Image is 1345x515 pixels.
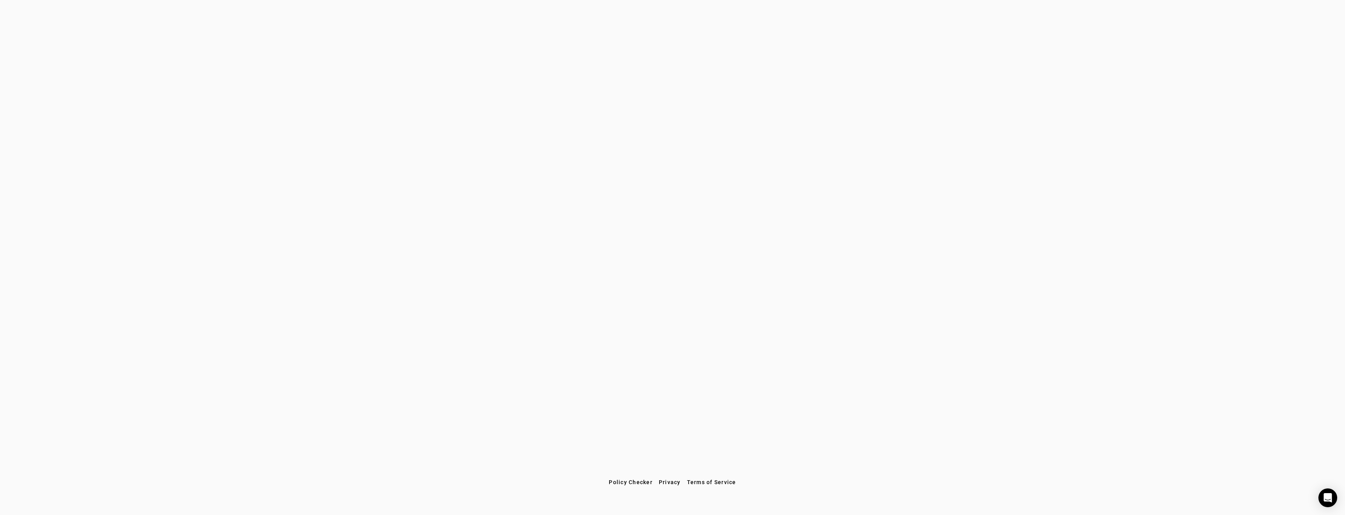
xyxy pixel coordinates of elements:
button: Terms of Service [684,475,739,489]
button: Privacy [656,475,684,489]
button: Policy Checker [606,475,656,489]
span: Policy Checker [609,479,653,485]
span: Terms of Service [687,479,736,485]
div: Open Intercom Messenger [1318,488,1337,507]
span: Privacy [659,479,681,485]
